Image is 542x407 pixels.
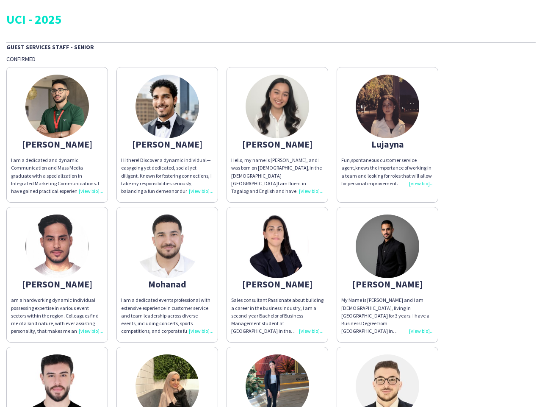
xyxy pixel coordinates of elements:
[121,140,213,148] div: [PERSON_NAME]
[356,75,419,138] img: thumb-b86620b1-09f8-4a5a-9dc5-5f3c4feea0ee.jpg
[121,280,213,288] div: Mohanad
[6,13,536,25] div: UCI - 2025
[231,156,324,195] div: Hello, my name is [PERSON_NAME], and I was born on [DEMOGRAPHIC_DATA],in the [DEMOGRAPHIC_DATA][G...
[246,75,309,138] img: thumb-68cd04411a1f7.jpeg
[25,215,89,278] img: thumb-66fd825aa204e.jpeg
[341,140,434,148] div: Lujayna
[135,75,199,138] img: thumb-65f432578fc9f.jpg
[6,42,536,51] div: Guest Services Staff - Senior
[121,296,213,335] div: I am a dedicated events professional with extensive experience in customer service and team leade...
[356,215,419,278] img: thumb-67d02499550e9.jpeg
[341,156,434,187] div: Fun,spontaneous customer service agent,knows the importance of working in a team and looking for ...
[135,215,199,278] img: thumb-6486d48e7f07f.jpeg
[121,156,213,195] div: Hi there! Discover a dynamic individual—easygoing yet dedicated, social yet diligent. Known for f...
[11,280,103,288] div: [PERSON_NAME]
[246,215,309,278] img: thumb-67d0427165d4a.jpeg
[231,296,324,335] div: Sales consultant Passionate about building a career in the business industry, I am a second-year ...
[231,280,324,288] div: [PERSON_NAME]
[11,156,103,195] div: I am a dedicated and dynamic Communication and Mass Media graduate with a specialization in Integ...
[11,140,103,148] div: [PERSON_NAME]
[341,296,434,335] div: My Name is [PERSON_NAME] and I am [DEMOGRAPHIC_DATA], living in [GEOGRAPHIC_DATA] for 3 years. I ...
[231,140,324,148] div: [PERSON_NAME]
[341,280,434,288] div: [PERSON_NAME]
[6,55,536,63] div: Confirmed
[25,75,89,138] img: thumb-a8b6de7d-507d-4ae6-86ff-ced6eb88e852.jpg
[11,296,103,335] div: am a hardworking dynamic individual possessing expertise in various event sectors within the regi...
